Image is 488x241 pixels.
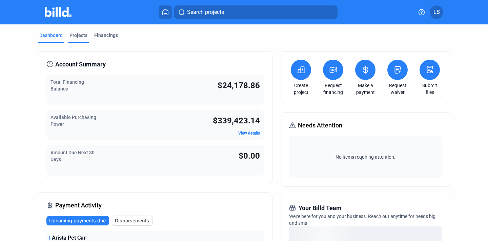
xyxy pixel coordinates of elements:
span: $339,423.14 [213,116,260,125]
button: LS [430,5,443,19]
span: Amount Due Next 30 Days [50,150,95,162]
span: Needs Attention [298,121,342,130]
span: No items requiring attention. [292,154,439,160]
span: We're here for you and your business. Reach out anytime for needs big and small! [289,214,435,226]
span: $24,178.86 [218,81,260,90]
div: Financings [94,32,118,39]
a: Request financing [321,82,345,96]
span: Upcoming payments due [49,217,106,224]
span: Payment Activity [55,201,102,210]
a: Make a payment [353,82,377,96]
span: Search projects [187,8,224,16]
a: Create project [289,82,313,96]
span: Disbursements [115,217,149,224]
span: Total Financing Balance [50,79,84,92]
span: LS [433,8,440,16]
span: $0.00 [239,151,260,161]
div: Projects [69,32,87,39]
button: Disbursements [112,216,153,226]
div: Dashboard [39,32,63,39]
a: Request waiver [386,82,409,96]
button: Search projects [174,5,338,19]
a: View details [238,131,260,136]
span: Your Billd Team [299,203,342,213]
span: Available Purchasing Power [50,115,96,127]
a: Submit files [418,82,442,96]
span: Account Summary [55,60,106,69]
img: Billd Company Logo [45,7,72,17]
button: Upcoming payments due [46,216,109,225]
